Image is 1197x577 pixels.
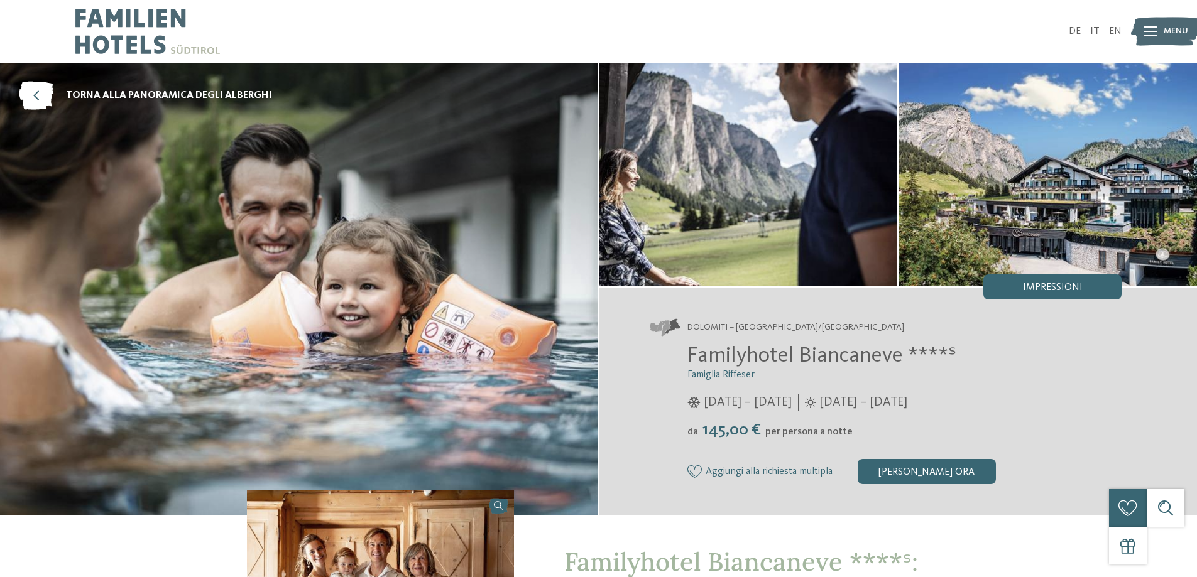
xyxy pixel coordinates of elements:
span: Menu [1164,25,1188,38]
i: Orari d'apertura estate [805,397,816,408]
span: Famiglia Riffeser [687,370,755,380]
span: [DATE] – [DATE] [819,394,907,411]
span: per persona a notte [765,427,853,437]
a: IT [1090,26,1100,36]
a: EN [1109,26,1122,36]
img: Il nostro family hotel a Selva: una vacanza da favola [599,63,898,286]
a: DE [1069,26,1081,36]
span: Familyhotel Biancaneve ****ˢ [687,345,956,367]
span: [DATE] – [DATE] [704,394,792,411]
span: Impressioni [1023,283,1083,293]
span: 145,00 € [699,422,764,438]
span: Aggiungi alla richiesta multipla [706,466,833,478]
span: da [687,427,698,437]
span: torna alla panoramica degli alberghi [66,89,272,102]
span: Dolomiti – [GEOGRAPHIC_DATA]/[GEOGRAPHIC_DATA] [687,321,904,334]
i: Orari d'apertura inverno [687,397,701,408]
div: [PERSON_NAME] ora [858,459,996,484]
img: Il nostro family hotel a Selva: una vacanza da favola [899,63,1197,286]
a: torna alla panoramica degli alberghi [19,82,272,110]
